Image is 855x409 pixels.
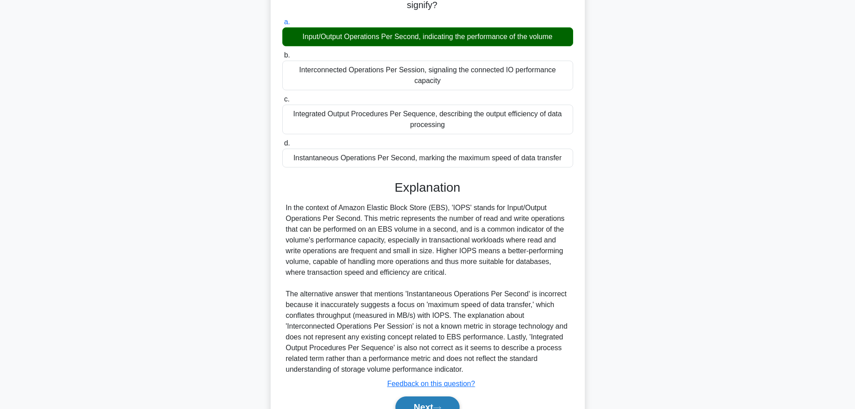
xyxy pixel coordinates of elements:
div: Input/Output Operations Per Second, indicating the performance of the volume [282,27,573,46]
h3: Explanation [288,180,568,195]
a: Feedback on this question? [387,380,475,387]
div: Instantaneous Operations Per Second, marking the maximum speed of data transfer [282,149,573,167]
div: Interconnected Operations Per Session, signaling the connected IO performance capacity [282,61,573,90]
div: In the context of Amazon Elastic Block Store (EBS), 'IOPS' stands for Input/Output Operations Per... [286,202,570,375]
span: a. [284,18,290,26]
span: b. [284,51,290,59]
span: c. [284,95,289,103]
span: d. [284,139,290,147]
div: Integrated Output Procedures Per Sequence, describing the output efficiency of data processing [282,105,573,134]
